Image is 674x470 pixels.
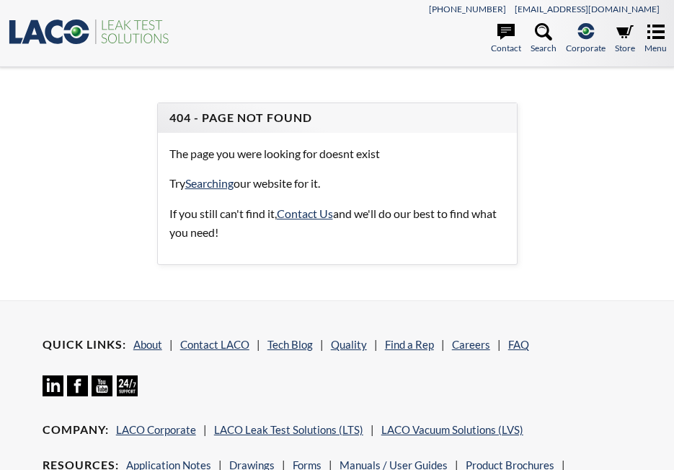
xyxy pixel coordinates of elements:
a: About [133,338,162,351]
a: LACO Corporate [116,423,196,436]
p: If you still can't find it, and we'll do our best to find what you need! [169,204,505,241]
a: LACO Leak Test Solutions (LTS) [214,423,363,436]
a: 24/7 Support [117,386,138,399]
a: Find a Rep [385,338,434,351]
span: Corporate [566,41,606,55]
a: Contact Us [277,206,333,220]
p: Try our website for it. [169,174,505,193]
a: Contact [491,23,521,55]
img: 24/7 Support Icon [117,375,138,396]
a: Contact LACO [180,338,249,351]
p: The page you were looking for doesnt exist [169,144,505,163]
h4: Quick Links [43,337,126,352]
a: Careers [452,338,490,351]
a: Store [615,23,635,55]
h4: Company [43,422,109,438]
a: [PHONE_NUMBER] [429,4,506,14]
a: Menu [644,23,667,55]
a: [EMAIL_ADDRESS][DOMAIN_NAME] [515,4,660,14]
a: Search [531,23,557,55]
h4: 404 - Page not found [169,110,505,126]
a: Tech Blog [267,338,313,351]
a: LACO Vacuum Solutions (LVS) [381,423,523,436]
a: Quality [331,338,367,351]
a: FAQ [508,338,529,351]
a: Searching [185,176,234,190]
